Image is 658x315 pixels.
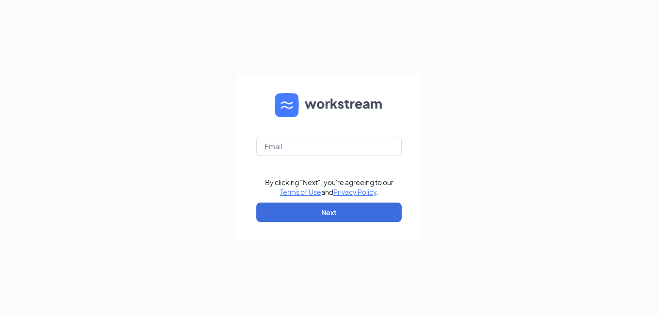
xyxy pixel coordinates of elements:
[256,137,402,156] input: Email
[265,177,393,197] div: By clicking "Next", you're agreeing to our and .
[280,188,321,196] a: Terms of Use
[275,93,383,117] img: WS logo and Workstream text
[333,188,376,196] a: Privacy Policy
[256,203,402,222] button: Next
